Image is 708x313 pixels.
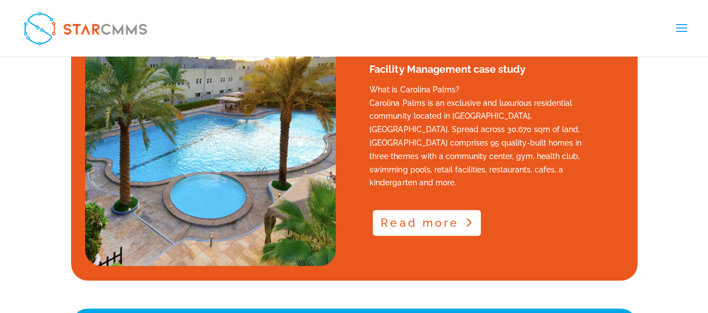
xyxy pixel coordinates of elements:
[369,83,583,190] p: What is Carolina Palms? Carolina Palms is an exclusive and luxurious residential community locate...
[74,15,336,266] img: Rectangle 23
[369,63,620,76] p: Facility Management case study
[373,210,481,236] a: Read more
[18,6,152,50] img: StarCMMS
[522,192,708,313] iframe: Chat Widget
